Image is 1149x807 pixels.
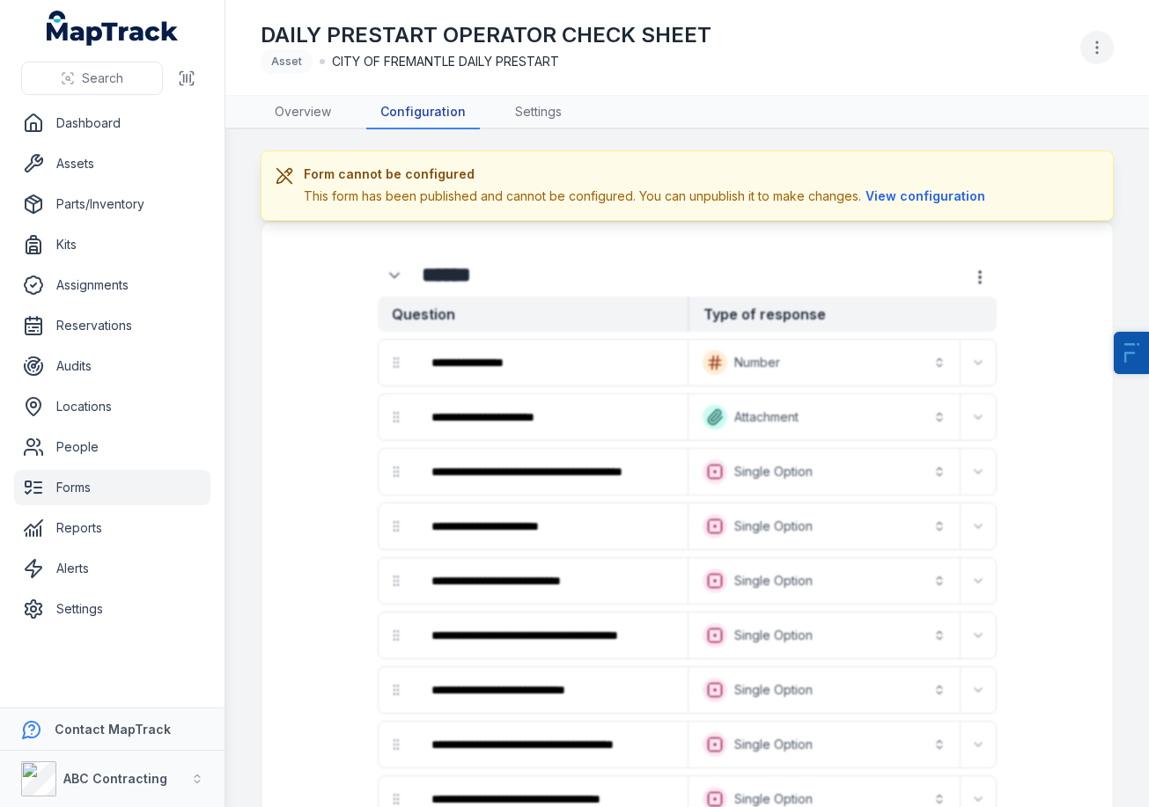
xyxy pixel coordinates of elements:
a: Assets [14,146,210,181]
div: This form has been published and cannot be configured. You can unpublish it to make changes. [304,187,990,206]
h3: Form cannot be configured [304,165,990,183]
a: Alerts [14,551,210,586]
a: Parts/Inventory [14,187,210,222]
a: Assignments [14,268,210,303]
a: Settings [14,591,210,627]
a: Forms [14,470,210,505]
a: Audits [14,348,210,384]
a: Reservations [14,308,210,343]
a: Kits [14,227,210,262]
div: Asset [261,49,313,74]
a: Overview [261,96,345,129]
button: View configuration [861,187,990,206]
a: Configuration [366,96,480,129]
a: Settings [501,96,576,129]
span: CITY OF FREMANTLE DAILY PRESTART [332,53,559,70]
a: Locations [14,389,210,424]
button: Search [21,62,163,95]
strong: Contact MapTrack [55,722,171,737]
a: Reports [14,510,210,546]
a: MapTrack [47,11,179,46]
a: People [14,429,210,465]
strong: ABC Contracting [63,771,167,786]
a: Dashboard [14,106,210,141]
h1: DAILY PRESTART OPERATOR CHECK SHEET [261,21,711,49]
span: Search [82,70,123,87]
